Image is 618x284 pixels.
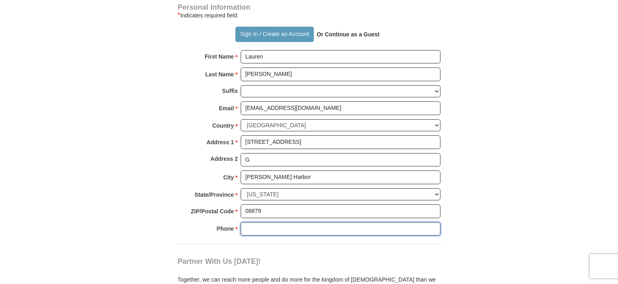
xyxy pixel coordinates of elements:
strong: Suffix [222,85,238,97]
button: Sign In / Create an Account [235,27,313,42]
strong: Address 1 [207,137,234,148]
strong: ZIP/Postal Code [191,206,234,217]
span: Partner With Us [DATE]! [178,257,261,265]
strong: Last Name [205,69,234,80]
strong: First Name [205,51,234,62]
strong: Or Continue as a Guest [317,31,380,38]
strong: Phone [217,223,234,234]
strong: State/Province [195,189,234,200]
strong: Email [219,103,234,114]
strong: City [223,172,234,183]
strong: Country [212,120,234,131]
strong: Address 2 [210,153,238,164]
h4: Personal Information [178,4,440,11]
div: Indicates required field [178,11,440,20]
